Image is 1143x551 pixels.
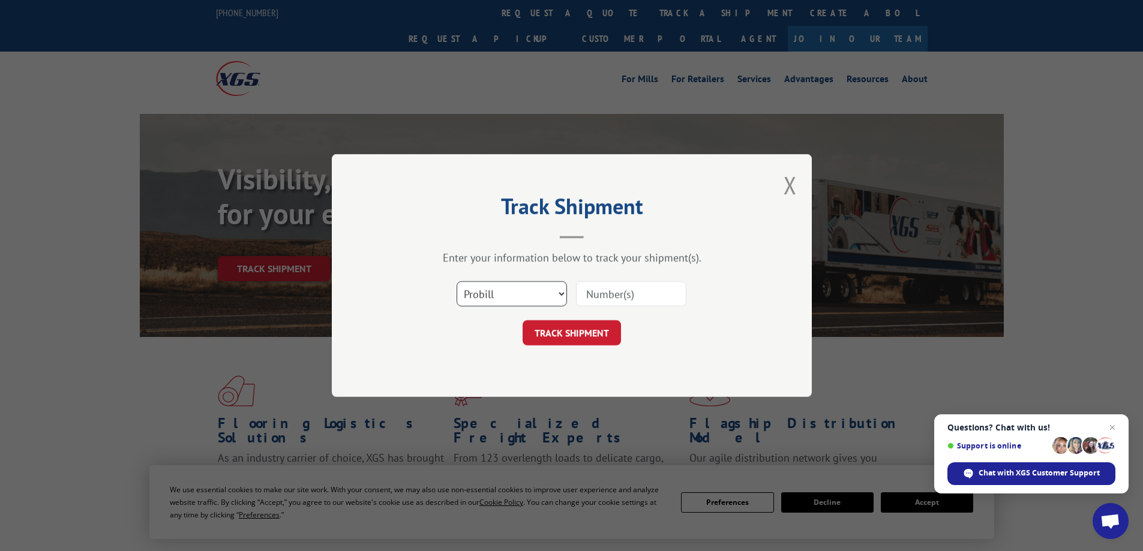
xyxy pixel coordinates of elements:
[947,462,1115,485] div: Chat with XGS Customer Support
[576,281,686,306] input: Number(s)
[392,251,752,264] div: Enter your information below to track your shipment(s).
[523,320,621,345] button: TRACK SHIPMENT
[784,169,797,201] button: Close modal
[947,423,1115,432] span: Questions? Chat with us!
[1105,420,1120,435] span: Close chat
[392,198,752,221] h2: Track Shipment
[947,441,1048,450] span: Support is online
[979,468,1100,478] span: Chat with XGS Customer Support
[1093,503,1129,539] div: Open chat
